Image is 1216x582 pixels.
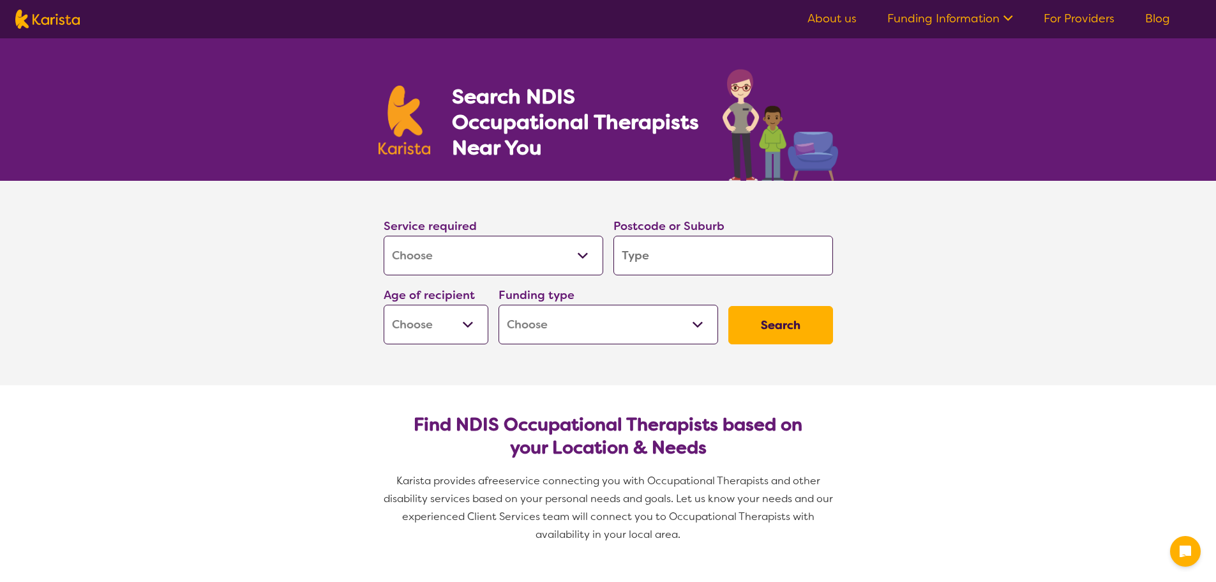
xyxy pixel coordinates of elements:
[379,86,431,155] img: Karista logo
[1145,11,1170,26] a: Blog
[728,306,833,344] button: Search
[484,474,505,487] span: free
[384,287,475,303] label: Age of recipient
[723,69,838,181] img: occupational-therapy
[613,218,724,234] label: Postcode or Suburb
[452,84,700,160] h1: Search NDIS Occupational Therapists Near You
[887,11,1013,26] a: Funding Information
[499,287,574,303] label: Funding type
[613,236,833,275] input: Type
[396,474,484,487] span: Karista provides a
[384,474,836,541] span: service connecting you with Occupational Therapists and other disability services based on your p...
[15,10,80,29] img: Karista logo
[1044,11,1115,26] a: For Providers
[807,11,857,26] a: About us
[394,413,823,459] h2: Find NDIS Occupational Therapists based on your Location & Needs
[384,218,477,234] label: Service required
